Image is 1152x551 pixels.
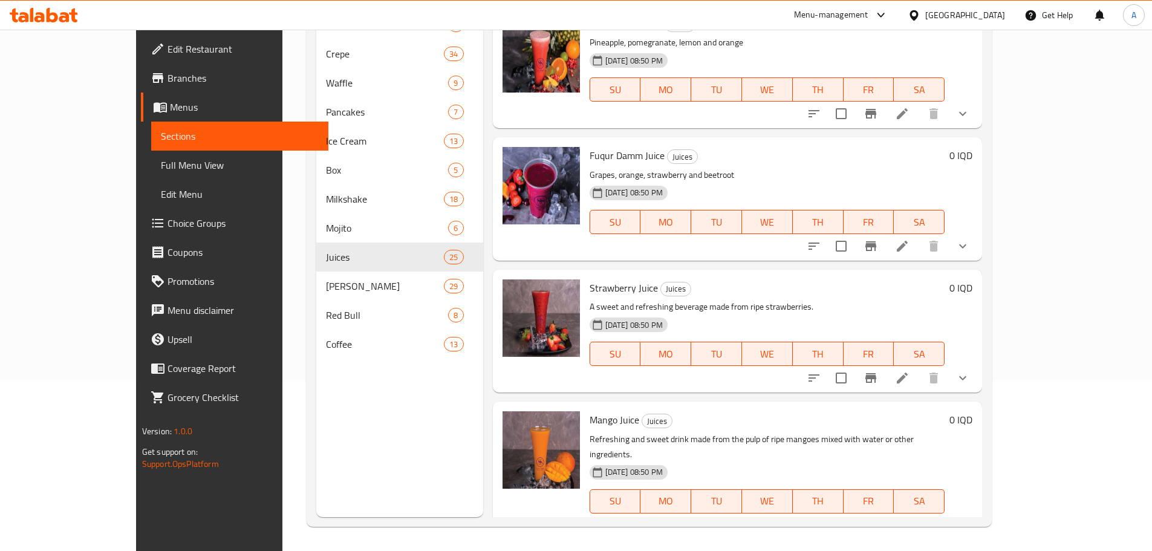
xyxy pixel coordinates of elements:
div: [PERSON_NAME]29 [316,272,483,301]
button: delete [919,232,948,261]
span: SA [899,81,940,99]
button: WE [742,77,793,102]
span: 6 [449,223,463,234]
span: Crepe [326,47,444,61]
div: Mojito6 [316,214,483,243]
span: Choice Groups [168,216,319,230]
span: [DATE] 08:50 PM [600,55,668,67]
h6: 0 IQD [949,15,972,32]
div: items [448,105,463,119]
button: FR [844,77,894,102]
span: 9 [449,77,463,89]
span: Coverage Report [168,361,319,376]
a: Edit menu item [895,106,910,121]
button: TU [691,342,742,366]
span: 13 [444,339,463,350]
span: TH [798,345,839,363]
button: TU [691,77,742,102]
nav: Menu sections [316,5,483,364]
button: sort-choices [799,364,828,393]
div: Juice Bottles [326,279,444,293]
span: Fuqur Damm Juice [590,146,665,165]
div: Ice Cream13 [316,126,483,155]
a: Upsell [141,325,328,354]
button: Branch-specific-item [856,511,885,540]
button: MO [640,342,691,366]
span: 29 [444,281,463,292]
span: WE [747,214,788,231]
button: delete [919,511,948,540]
button: SU [590,210,641,234]
span: 5 [449,165,463,176]
span: Menu disclaimer [168,303,319,318]
span: SU [595,81,636,99]
svg: Show Choices [955,371,970,385]
span: 7 [449,106,463,118]
span: SA [899,214,940,231]
div: Milkshake [326,192,444,206]
button: SA [894,210,945,234]
span: 34 [444,48,463,60]
button: TU [691,210,742,234]
a: Edit Restaurant [141,34,328,64]
img: Four Season Juice [503,15,580,93]
div: Juices [660,282,691,296]
span: Menus [170,100,319,114]
span: [DATE] 08:50 PM [600,319,668,331]
span: MO [645,214,686,231]
a: Coupons [141,238,328,267]
a: Menus [141,93,328,122]
span: 8 [449,310,463,321]
button: MO [640,77,691,102]
span: Juices [668,150,697,164]
div: Red Bull [326,308,448,322]
span: 13 [444,135,463,147]
a: Edit menu item [895,371,910,385]
span: Upsell [168,332,319,347]
button: WE [742,342,793,366]
span: FR [848,345,890,363]
button: SU [590,489,641,514]
div: Pancakes [326,105,448,119]
span: MO [645,492,686,510]
button: MO [640,489,691,514]
button: show more [948,232,977,261]
div: items [444,250,463,264]
h6: 0 IQD [949,147,972,164]
span: [DATE] 08:50 PM [600,466,668,478]
span: Coupons [168,245,319,259]
a: Menu disclaimer [141,296,328,325]
span: SU [595,492,636,510]
span: 18 [444,194,463,205]
a: Choice Groups [141,209,328,238]
button: MO [640,210,691,234]
p: A sweet and refreshing beverage made from ripe strawberries. [590,299,945,315]
span: TH [798,492,839,510]
svg: Show Choices [955,239,970,253]
div: items [448,221,463,235]
span: Edit Menu [161,187,319,201]
div: Coffee13 [316,330,483,359]
span: Select to update [828,365,854,391]
button: FR [844,489,894,514]
span: WE [747,345,788,363]
button: FR [844,210,894,234]
span: Grocery Checklist [168,390,319,405]
div: Menu-management [794,8,868,22]
span: 1.0.0 [174,423,192,439]
div: Ice Cream [326,134,444,148]
div: items [444,337,463,351]
span: Box [326,163,448,177]
h6: 0 IQD [949,279,972,296]
span: WE [747,492,788,510]
button: TU [691,489,742,514]
button: TH [793,489,844,514]
button: sort-choices [799,232,828,261]
a: Grocery Checklist [141,383,328,412]
div: items [448,76,463,90]
span: Mojito [326,221,448,235]
span: TU [696,214,737,231]
a: Promotions [141,267,328,296]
